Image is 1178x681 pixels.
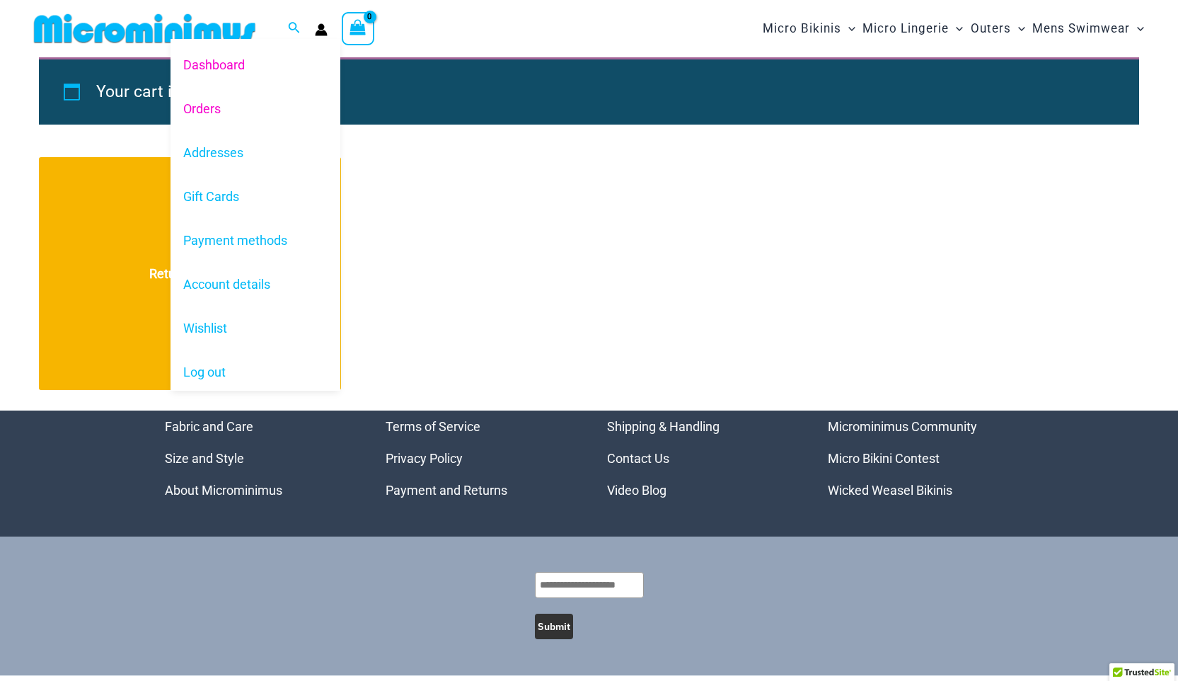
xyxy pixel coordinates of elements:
[165,451,244,466] a: Size and Style
[607,483,666,498] a: Video Blog
[39,57,1139,125] div: Your cart is currently empty.
[386,451,463,466] a: Privacy Policy
[535,614,573,639] button: Submit
[386,419,480,434] a: Terms of Service
[39,157,341,390] a: Return to shop
[165,411,351,506] nav: Menu
[171,86,340,130] a: Orders
[28,13,261,45] img: MM SHOP LOGO FLAT
[949,11,963,47] span: Menu Toggle
[171,219,340,263] a: Payment methods
[386,411,572,506] aside: Footer Widget 2
[828,411,1014,506] aside: Footer Widget 4
[763,11,841,47] span: Micro Bikinis
[171,263,340,307] a: Account details
[967,7,1029,50] a: OutersMenu ToggleMenu Toggle
[971,11,1011,47] span: Outers
[1011,11,1025,47] span: Menu Toggle
[315,23,328,36] a: Account icon link
[1029,7,1148,50] a: Mens SwimwearMenu ToggleMenu Toggle
[342,12,374,45] a: View Shopping Cart, empty
[386,411,572,506] nav: Menu
[386,483,507,498] a: Payment and Returns
[171,175,340,219] a: Gift Cards
[607,411,793,506] aside: Footer Widget 3
[828,419,977,434] a: Microminimus Community
[757,5,1150,52] nav: Site Navigation
[607,411,793,506] nav: Menu
[165,419,253,434] a: Fabric and Care
[841,11,855,47] span: Menu Toggle
[759,7,859,50] a: Micro BikinisMenu ToggleMenu Toggle
[828,451,940,466] a: Micro Bikini Contest
[607,451,669,466] a: Contact Us
[165,411,351,506] aside: Footer Widget 1
[859,7,966,50] a: Micro LingerieMenu ToggleMenu Toggle
[607,419,720,434] a: Shipping & Handling
[171,131,340,175] a: Addresses
[165,483,282,498] a: About Microminimus
[171,42,340,86] a: Dashboard
[862,11,949,47] span: Micro Lingerie
[828,483,952,498] a: Wicked Weasel Bikinis
[1130,11,1144,47] span: Menu Toggle
[1032,11,1130,47] span: Mens Swimwear
[171,307,340,350] a: Wishlist
[828,411,1014,506] nav: Menu
[288,20,301,38] a: Search icon link
[171,350,340,394] a: Log out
